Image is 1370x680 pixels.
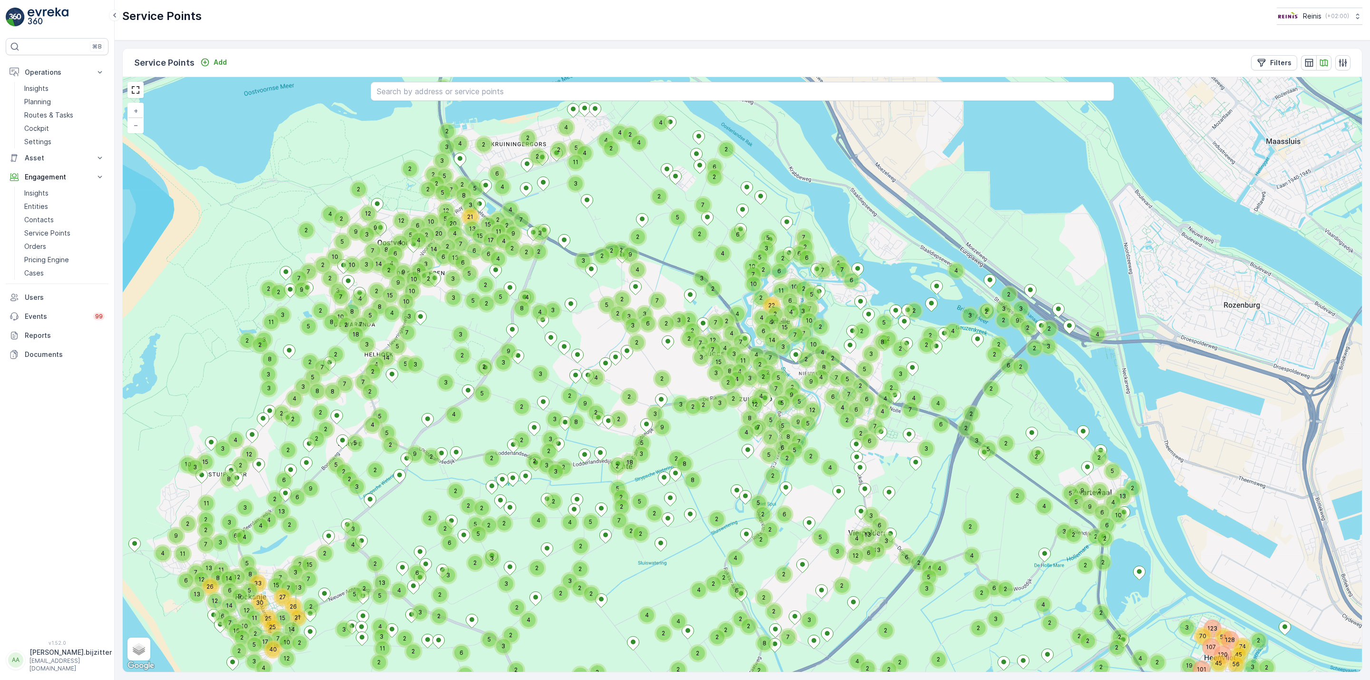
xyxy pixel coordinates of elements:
[420,228,434,242] div: 2
[439,204,445,209] div: 12
[384,256,390,262] div: 4
[6,168,108,187] button: Engagement
[411,233,426,247] div: 4
[491,225,497,230] div: 11
[949,264,955,269] div: 4
[652,189,666,204] div: 2
[302,265,316,279] div: 7
[302,265,307,270] div: 7
[444,183,450,188] div: 7
[832,256,846,270] div: 2
[568,155,574,161] div: 11
[481,247,496,261] div: 6
[411,264,426,278] div: 8
[707,160,722,174] div: 6
[345,258,351,264] div: 10
[25,153,89,163] p: Asset
[630,263,645,277] div: 4
[328,250,342,264] div: 10
[404,228,410,234] div: 5
[393,236,399,241] div: 4
[533,226,547,240] div: 3
[490,167,496,172] div: 6
[759,241,765,247] div: 3
[360,227,374,242] div: 3
[28,8,68,27] img: logo_light-DOdMpM7g.png
[448,251,462,265] div: 13
[128,118,143,132] a: Zoom Out
[500,218,506,224] div: 2
[481,217,487,223] div: 15
[463,198,469,204] div: 3
[605,244,610,249] div: 2
[457,188,471,203] div: 8
[426,168,440,182] div: 2
[792,246,806,261] div: 6
[335,235,341,240] div: 5
[832,256,837,262] div: 2
[430,177,444,191] div: 2
[654,116,668,130] div: 4
[448,251,454,256] div: 13
[519,245,534,259] div: 2
[568,155,583,169] div: 11
[439,212,453,226] div: 5
[359,257,373,272] div: 3
[382,263,388,269] div: 2
[707,170,713,176] div: 2
[24,137,51,147] p: Settings
[384,256,399,271] div: 4
[753,250,759,256] div: 5
[707,160,713,166] div: 6
[20,227,108,240] a: Service Points
[559,120,565,126] div: 4
[299,223,313,237] div: 2
[467,244,473,249] div: 6
[436,80,450,95] div: 2
[20,253,108,266] a: Pricing Engine
[568,177,574,182] div: 3
[530,149,536,155] div: 2
[745,259,759,274] div: 10
[1325,12,1349,20] p: ( +02:00 )
[623,247,629,253] div: 9
[20,200,108,213] a: Entities
[20,108,108,122] a: Routes & Tasks
[772,264,786,278] div: 6
[134,107,138,115] span: +
[746,267,752,273] div: 7
[440,140,445,146] div: 3
[345,258,359,272] div: 10
[25,172,89,182] p: Engagement
[24,110,73,120] p: Routes & Tasks
[360,227,365,233] div: 3
[490,167,504,181] div: 6
[24,84,49,93] p: Insights
[514,213,520,218] div: 7
[411,218,416,224] div: 6
[484,233,498,247] div: 17
[424,215,438,229] div: 10
[372,257,377,263] div: 14
[693,227,698,233] div: 2
[439,204,453,218] div: 12
[440,124,446,130] div: 2
[462,266,477,281] div: 5
[569,141,575,147] div: 5
[491,225,506,239] div: 11
[797,230,802,236] div: 7
[753,250,767,265] div: 5
[24,215,54,225] p: Contacts
[462,266,468,272] div: 5
[1277,8,1362,25] button: Reinis(+02:00)
[436,186,441,191] div: 5
[455,177,461,183] div: 2
[25,68,89,77] p: Operations
[352,182,357,188] div: 2
[366,244,372,249] div: 7
[772,264,778,270] div: 6
[756,263,771,277] div: 2
[503,203,509,208] div: 4
[334,212,340,217] div: 2
[467,244,481,258] div: 6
